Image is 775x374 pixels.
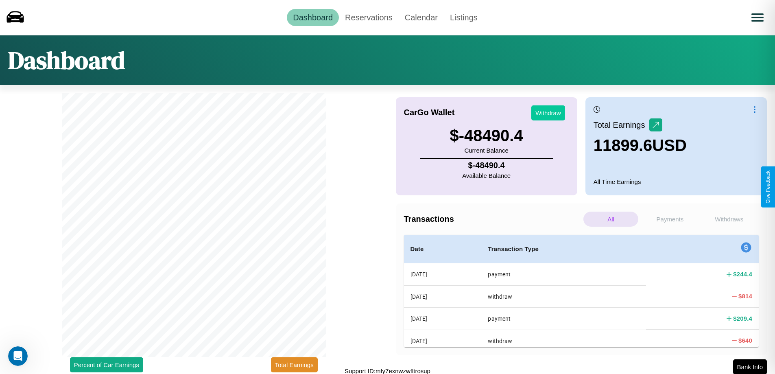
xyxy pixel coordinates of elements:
[444,9,484,26] a: Listings
[271,357,318,372] button: Total Earnings
[583,212,638,227] p: All
[594,136,687,155] h3: 11899.6 USD
[404,330,482,352] th: [DATE]
[404,263,482,286] th: [DATE]
[450,127,523,145] h3: $ -48490.4
[462,170,511,181] p: Available Balance
[481,263,646,286] th: payment
[481,308,646,330] th: payment
[481,285,646,307] th: withdraw
[702,212,757,227] p: Withdraws
[738,292,752,300] h4: $ 814
[339,9,399,26] a: Reservations
[70,357,143,372] button: Percent of Car Earnings
[738,336,752,345] h4: $ 640
[462,161,511,170] h4: $ -48490.4
[404,308,482,330] th: [DATE]
[399,9,444,26] a: Calendar
[450,145,523,156] p: Current Balance
[8,346,28,366] iframe: Intercom live chat
[481,330,646,352] th: withdraw
[733,270,752,278] h4: $ 244.4
[410,244,475,254] h4: Date
[488,244,640,254] h4: Transaction Type
[404,108,455,117] h4: CarGo Wallet
[531,105,565,120] button: Withdraw
[594,118,649,132] p: Total Earnings
[404,285,482,307] th: [DATE]
[642,212,697,227] p: Payments
[746,6,769,29] button: Open menu
[8,44,125,77] h1: Dashboard
[765,171,771,203] div: Give Feedback
[733,314,752,323] h4: $ 209.4
[594,176,759,187] p: All Time Earnings
[404,214,581,224] h4: Transactions
[287,9,339,26] a: Dashboard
